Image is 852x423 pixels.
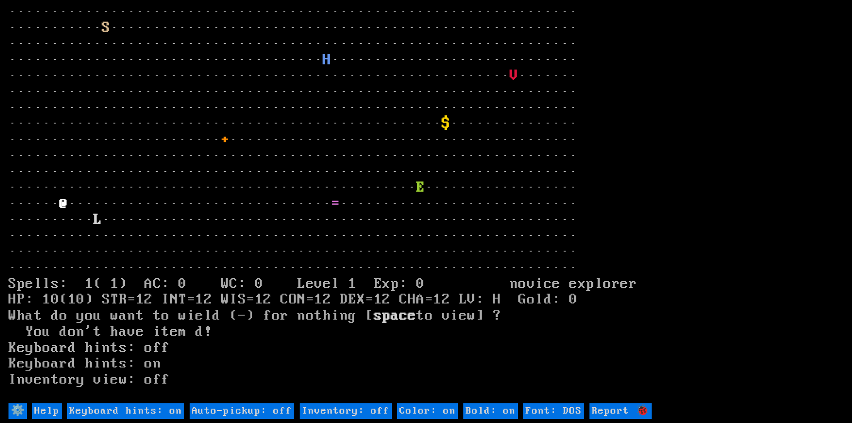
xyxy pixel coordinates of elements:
font: $ [442,115,450,132]
input: Keyboard hints: on [67,403,184,419]
input: Color: on [397,403,458,419]
font: + [221,132,229,148]
input: Font: DOS [523,403,584,419]
input: Report 🐞 [589,403,652,419]
font: L [93,212,102,228]
font: V [510,68,518,84]
input: Inventory: off [300,403,392,419]
font: S [102,20,110,36]
font: H [323,52,331,68]
font: @ [59,196,68,212]
input: Auto-pickup: off [190,403,294,419]
input: Bold: on [463,403,518,419]
b: space [374,308,416,324]
input: Help [32,403,62,419]
larn: ··································································· ··········· ·················... [8,4,844,402]
input: ⚙️ [8,403,27,419]
font: E [416,179,425,196]
font: = [331,196,340,212]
